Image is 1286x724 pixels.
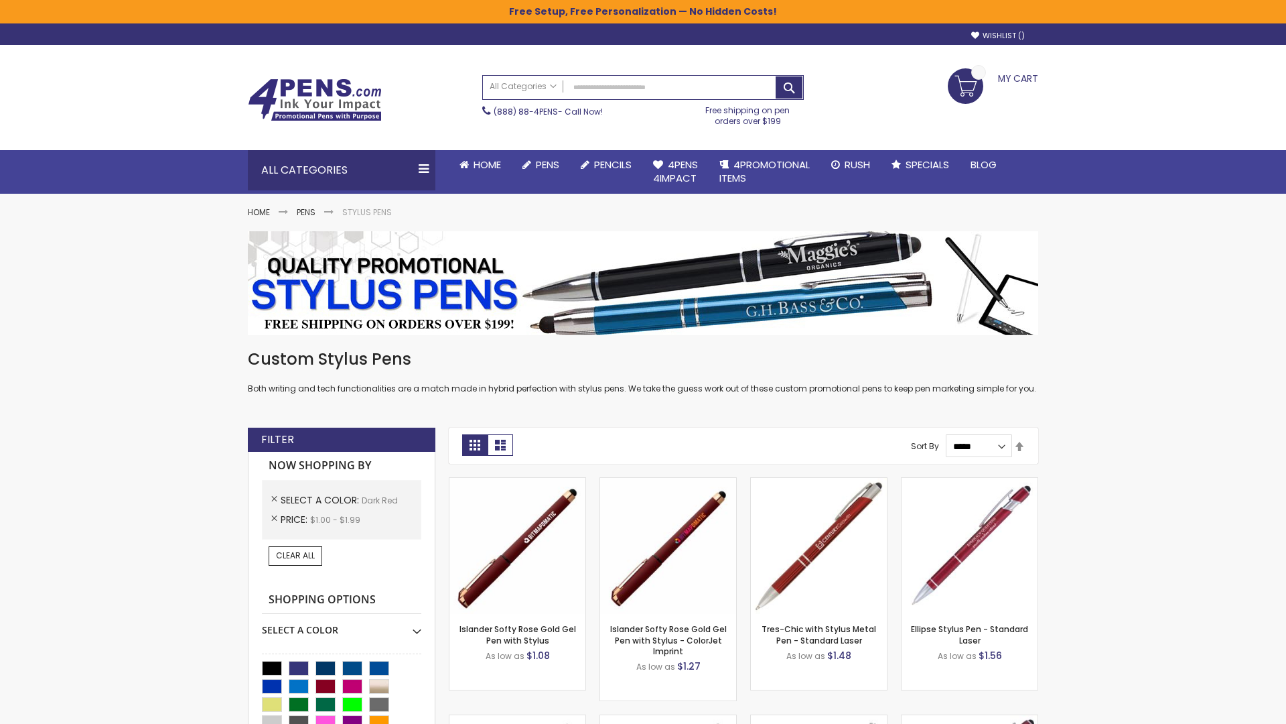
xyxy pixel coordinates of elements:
[786,650,825,662] span: As low as
[486,650,524,662] span: As low as
[600,477,736,489] a: Islander Softy Rose Gold Gel Pen with Stylus - ColorJet Imprint-Dark Red
[971,31,1025,41] a: Wishlist
[751,478,887,614] img: Tres-Chic with Stylus Metal Pen - Standard Laser-Dark Red
[902,478,1038,614] img: Ellipse Stylus Pen - Standard Laser-Dark Red
[248,231,1038,335] img: Stylus Pens
[845,158,870,172] span: Rush
[449,477,585,489] a: Islander Softy Rose Gold Gel Pen with Stylus-Dark Red
[526,649,550,662] span: $1.08
[269,546,322,565] a: Clear All
[462,434,488,456] strong: Grid
[636,661,675,672] span: As low as
[902,477,1038,489] a: Ellipse Stylus Pen - Standard Laser-Dark Red
[960,150,1007,180] a: Blog
[911,440,939,452] label: Sort By
[248,150,435,190] div: All Categories
[881,150,960,180] a: Specials
[600,478,736,614] img: Islander Softy Rose Gold Gel Pen with Stylus - ColorJet Imprint-Dark Red
[979,649,1002,662] span: $1.56
[362,495,398,506] span: Dark Red
[719,158,810,185] span: 4PROMOTIONAL ITEMS
[248,349,1038,370] h1: Custom Stylus Pens
[459,623,576,646] a: Islander Softy Rose Gold Gel Pen with Stylus
[594,158,632,172] span: Pencils
[971,158,997,172] span: Blog
[827,649,851,662] span: $1.48
[653,158,698,185] span: 4Pens 4impact
[762,623,876,646] a: Tres-Chic with Stylus Metal Pen - Standard Laser
[310,514,360,526] span: $1.00 - $1.99
[449,478,585,614] img: Islander Softy Rose Gold Gel Pen with Stylus-Dark Red
[262,452,421,480] strong: Now Shopping by
[911,623,1028,646] a: Ellipse Stylus Pen - Standard Laser
[342,206,392,218] strong: Stylus Pens
[512,150,570,180] a: Pens
[536,158,559,172] span: Pens
[820,150,881,180] a: Rush
[262,614,421,637] div: Select A Color
[261,432,294,447] strong: Filter
[642,150,709,194] a: 4Pens4impact
[938,650,977,662] span: As low as
[692,100,804,127] div: Free shipping on pen orders over $199
[709,150,820,194] a: 4PROMOTIONALITEMS
[483,76,563,98] a: All Categories
[248,349,1038,395] div: Both writing and tech functionalities are a match made in hybrid perfection with stylus pens. We ...
[494,106,603,117] span: - Call Now!
[281,513,310,526] span: Price
[474,158,501,172] span: Home
[570,150,642,180] a: Pencils
[449,150,512,180] a: Home
[494,106,558,117] a: (888) 88-4PENS
[248,78,382,121] img: 4Pens Custom Pens and Promotional Products
[297,206,315,218] a: Pens
[751,477,887,489] a: Tres-Chic with Stylus Metal Pen - Standard Laser-Dark Red
[281,493,362,507] span: Select A Color
[610,623,727,656] a: Islander Softy Rose Gold Gel Pen with Stylus - ColorJet Imprint
[276,550,315,561] span: Clear All
[248,206,270,218] a: Home
[490,81,557,92] span: All Categories
[906,158,949,172] span: Specials
[677,660,701,673] span: $1.27
[262,586,421,615] strong: Shopping Options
